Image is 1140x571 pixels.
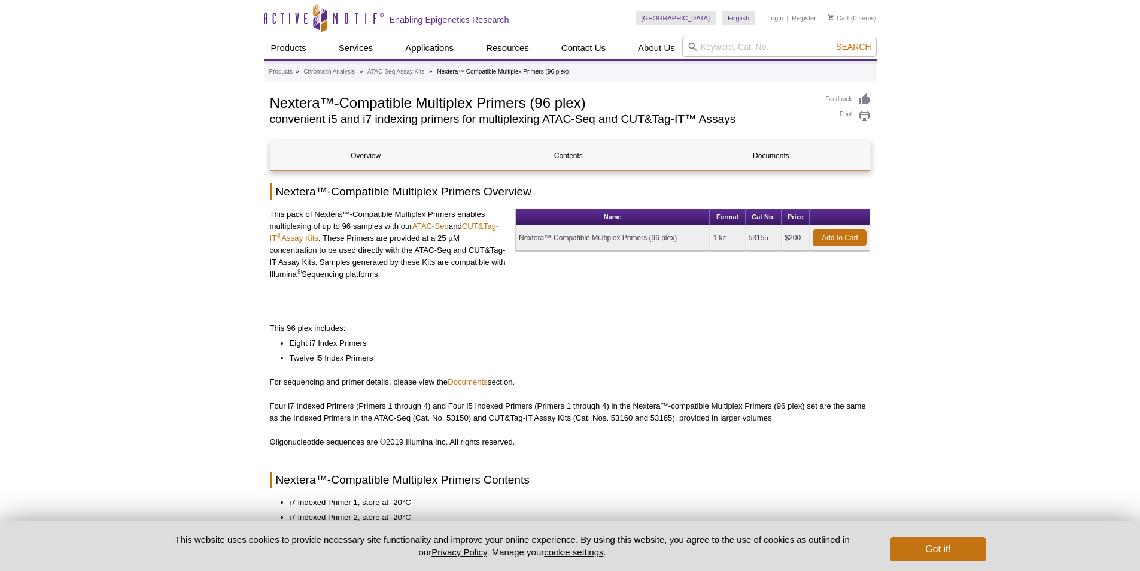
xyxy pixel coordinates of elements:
a: Documents [448,377,488,386]
a: Contents [473,141,664,170]
a: [GEOGRAPHIC_DATA] [636,11,716,25]
li: » [429,68,433,75]
a: Add to Cart [813,229,867,246]
li: » [296,68,299,75]
a: Contact Us [554,37,613,59]
li: i7 Indexed Primer 2, store at -20°C [290,512,859,524]
a: About Us [631,37,682,59]
p: This 96 plex includes: [270,322,871,334]
td: 53155 [746,225,782,251]
th: Name [516,209,710,225]
a: Cart [828,14,849,22]
a: Privacy Policy [431,547,487,557]
button: Search [832,41,874,52]
p: For sequencing and primer details, please view the section. [270,376,871,388]
td: Nextera™-Compatible Multiplex Primers (96 plex) [516,225,710,251]
th: Price [782,209,810,225]
h2: Nextera™-Compatible Multiplex Primers Overview [270,183,871,200]
a: Resources [479,37,536,59]
a: Feedback [826,93,871,106]
a: Products [269,67,293,77]
li: i7 Indexed Primer 1, store at -20°C [290,497,859,509]
li: » [360,68,363,75]
h2: Nextera™-Compatible Multiplex Primers Contents [270,472,871,488]
a: Applications [398,37,461,59]
li: Twelve i5 Index Primers [290,352,859,364]
a: Login [767,14,783,22]
a: English [722,11,755,25]
span: Search [836,42,871,52]
p: This website uses cookies to provide necessary site functionality and improve your online experie... [154,533,871,558]
a: ATAC-Seq [412,222,449,231]
th: Format [710,209,745,225]
h2: convenient i5 and i7 indexing primers for multiplexing ATAC-Seq and CUT&Tag-IT™ Assays [270,114,814,125]
th: Cat No. [746,209,782,225]
a: Documents [676,141,867,170]
sup: ® [297,268,302,275]
img: Your Cart [828,14,834,20]
a: ATAC-Seq Assay Kits [367,67,424,77]
li: (0 items) [828,11,877,25]
sup: ® [276,232,281,239]
a: Overview [270,141,461,170]
p: Oligonucleotide sequences are ©2019 Illumina Inc. All rights reserved. [270,436,871,448]
a: Chromatin Analysis [303,67,355,77]
li: Eight i7 Index Primers [290,337,859,349]
a: Services [332,37,381,59]
li: Nextera™-Compatible Multiplex Primers (96 plex) [437,68,569,75]
button: Got it! [890,537,986,561]
td: 1 kit [710,225,745,251]
li: | [787,11,789,25]
a: Products [264,37,314,59]
input: Keyword, Cat. No. [682,37,877,57]
a: Register [792,14,816,22]
td: $200 [782,225,810,251]
h1: Nextera™-Compatible Multiplex Primers (96 plex) [270,93,814,111]
a: Print [826,109,871,122]
p: This pack of Nextera™-Compatible Multiplex Primers enables multiplexing of up to 96 samples with ... [270,209,507,280]
h2: Enabling Epigenetics Research [390,14,509,25]
button: cookie settings [544,547,603,557]
p: Four i7 Indexed Primers (Primers 1 through 4) and Four i5 Indexed Primers (Primers 1 through 4) i... [270,400,871,424]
